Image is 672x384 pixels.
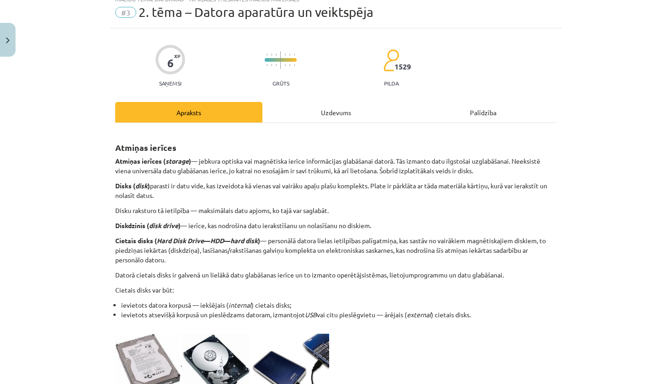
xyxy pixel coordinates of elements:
strong: Atmiņas ierīces [115,142,176,153]
em: internal [229,301,251,309]
p: Datorā cietais disks ir galvenā un lielākā datu glabāšanas ierīce un to izmanto operētājsistēmas,... [115,270,557,280]
img: icon-long-line-d9ea69661e0d244f92f715978eff75569469978d946b2353a9bb055b3ed8787d.svg [280,51,281,69]
div: Apraksts [115,102,262,123]
p: — jebkura optiska vai magnētiska ierīce informācijas glabāšanai datorā. Tās izmanto datu ilgstoša... [115,156,557,176]
img: icon-short-line-57e1e144782c952c97e751825c79c345078a6d821885a25fce030b3d8c18986b.svg [285,64,286,66]
em: Hard Disk Drive [157,236,204,245]
p: pilda [384,80,399,86]
span: XP [174,53,180,59]
p: Saņemsi [155,80,185,86]
p: Cietais disks var būt: [115,285,557,295]
div: Palīdzība [410,102,557,123]
em: HDD [210,236,224,245]
em: external [407,310,431,319]
span: 1529 [395,63,411,71]
p: Grūts [272,80,289,86]
img: icon-short-line-57e1e144782c952c97e751825c79c345078a6d821885a25fce030b3d8c18986b.svg [276,64,277,66]
img: icon-short-line-57e1e144782c952c97e751825c79c345078a6d821885a25fce030b3d8c18986b.svg [294,64,295,66]
img: students-c634bb4e5e11cddfef0936a35e636f08e4e9abd3cc4e673bd6f9a4125e45ecb1.svg [383,49,399,72]
img: icon-close-lesson-0947bae3869378f0d4975bcd49f059093ad1ed9edebbc8119c70593378902aed.svg [6,37,10,43]
img: icon-short-line-57e1e144782c952c97e751825c79c345078a6d821885a25fce030b3d8c18986b.svg [276,53,277,56]
div: Uzdevums [262,102,410,123]
img: icon-short-line-57e1e144782c952c97e751825c79c345078a6d821885a25fce030b3d8c18986b.svg [289,64,290,66]
em: storage [165,157,189,165]
img: icon-short-line-57e1e144782c952c97e751825c79c345078a6d821885a25fce030b3d8c18986b.svg [289,53,290,56]
em: USB [305,310,317,319]
img: icon-short-line-57e1e144782c952c97e751825c79c345078a6d821885a25fce030b3d8c18986b.svg [271,53,272,56]
strong: Atmiņas ierīces ( ) [115,157,191,165]
img: icon-short-line-57e1e144782c952c97e751825c79c345078a6d821885a25fce030b3d8c18986b.svg [294,53,295,56]
span: #3 [115,7,136,18]
p: — personālā datora lielas ietilpības palīgatmiņa, kas sastāv no vairākiem magnētiskajiem diskiem,... [115,236,557,265]
img: icon-short-line-57e1e144782c952c97e751825c79c345078a6d821885a25fce030b3d8c18986b.svg [285,53,286,56]
strong: Cietais disks ( — — ) [115,236,260,245]
img: icon-short-line-57e1e144782c952c97e751825c79c345078a6d821885a25fce030b3d8c18986b.svg [271,64,272,66]
em: disk drive [149,221,178,229]
span: 2. tēma – Datora aparatūra un veiktspēja [139,5,373,20]
strong: Diskdzinis ( ) [115,221,181,229]
p: — ierīce, kas nodrošina datu ierakstīšanu un nolasīšanu no diskiem. [115,221,557,230]
div: 6 [167,57,174,69]
em: hard disk [230,236,258,245]
li: ievietots datora korpusā — iekšējais ( ) cietais disks; [121,300,557,310]
li: ievietots atsevišķā korpusā un pieslēdzams datoram, izmantojot vai citu pieslēgvietu — ārējais ( ... [121,310,557,329]
em: disk [135,181,148,190]
p: parasti ir datu vide, kas izveidota kā vienas vai vairāku apaļu plašu komplekts. Plate ir pārklāt... [115,181,557,200]
p: Disku raksturo tā ietilpība — maksimālais datu apjoms, ko tajā var saglabāt. [115,206,557,215]
strong: Disks ( ) [115,181,150,190]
